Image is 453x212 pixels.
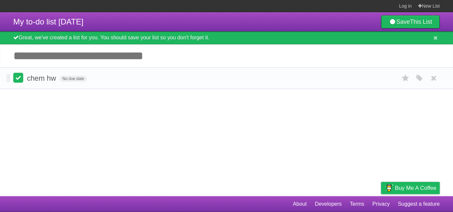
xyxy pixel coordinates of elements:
[315,198,342,210] a: Developers
[13,17,84,26] span: My to-do list [DATE]
[293,198,307,210] a: About
[60,76,87,82] span: No due date
[395,182,436,194] span: Buy me a coffee
[27,74,58,82] span: chem hw
[381,15,440,28] a: SaveThis List
[398,198,440,210] a: Suggest a feature
[381,182,440,194] a: Buy me a coffee
[350,198,364,210] a: Terms
[384,182,393,193] img: Buy me a coffee
[410,19,432,25] b: This List
[13,73,23,83] label: Done
[399,73,412,84] label: Star task
[372,198,390,210] a: Privacy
